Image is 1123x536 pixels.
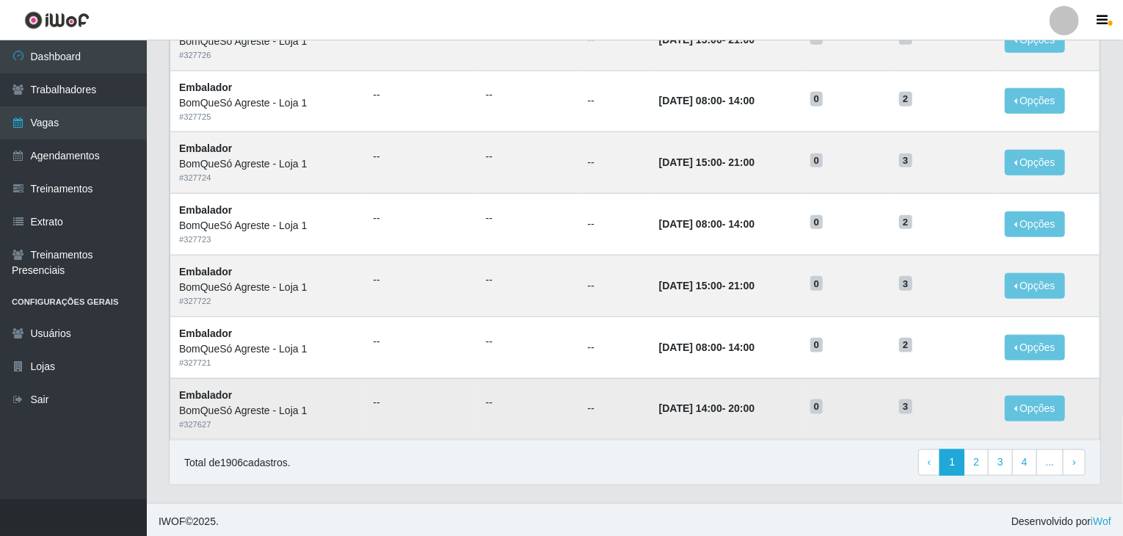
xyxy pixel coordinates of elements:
[810,276,824,291] span: 0
[810,338,824,352] span: 0
[1091,515,1111,527] a: iWof
[579,316,650,378] td: --
[988,449,1013,476] a: 3
[728,34,755,46] time: 21:00
[179,357,355,369] div: # 327721
[179,327,232,339] strong: Embalador
[810,215,824,230] span: 0
[179,95,355,111] div: BomQueSó Agreste - Loja 1
[579,255,650,316] td: --
[179,172,355,184] div: # 327724
[1011,514,1111,529] span: Desenvolvido por
[728,218,755,230] time: 14:00
[918,449,1086,476] nav: pagination
[179,82,232,93] strong: Embalador
[179,280,355,295] div: BomQueSó Agreste - Loja 1
[373,272,468,288] ul: --
[1005,211,1065,237] button: Opções
[159,514,219,529] span: © 2025 .
[159,515,186,527] span: IWOF
[659,402,755,414] strong: -
[179,419,355,431] div: # 327627
[659,34,722,46] time: [DATE] 15:00
[486,211,570,226] ul: --
[179,142,232,154] strong: Embalador
[899,215,912,230] span: 2
[899,399,912,414] span: 3
[1063,449,1086,476] a: Next
[179,389,232,401] strong: Embalador
[810,153,824,168] span: 0
[179,111,355,123] div: # 327725
[179,295,355,308] div: # 327722
[659,34,755,46] strong: -
[659,156,755,168] strong: -
[179,204,232,216] strong: Embalador
[918,449,941,476] a: Previous
[1036,449,1064,476] a: ...
[373,149,468,164] ul: --
[899,338,912,352] span: 2
[659,218,722,230] time: [DATE] 08:00
[373,211,468,226] ul: --
[179,49,355,62] div: # 327726
[179,34,355,49] div: BomQueSó Agreste - Loja 1
[1005,88,1065,114] button: Opções
[899,276,912,291] span: 3
[659,341,722,353] time: [DATE] 08:00
[184,455,291,471] p: Total de 1906 cadastros.
[579,70,650,132] td: --
[659,280,755,291] strong: -
[810,92,824,106] span: 0
[1005,273,1065,299] button: Opções
[728,280,755,291] time: 21:00
[659,280,722,291] time: [DATE] 15:00
[928,456,931,468] span: ‹
[179,266,232,278] strong: Embalador
[659,95,722,106] time: [DATE] 08:00
[373,334,468,350] ul: --
[579,194,650,256] td: --
[810,399,824,414] span: 0
[486,87,570,103] ul: --
[486,395,570,410] ul: --
[1072,456,1076,468] span: ›
[179,403,355,419] div: BomQueSó Agreste - Loja 1
[373,87,468,103] ul: --
[899,153,912,168] span: 3
[659,95,755,106] strong: -
[179,156,355,172] div: BomQueSó Agreste - Loja 1
[899,92,912,106] span: 2
[179,341,355,357] div: BomQueSó Agreste - Loja 1
[486,149,570,164] ul: --
[179,233,355,246] div: # 327723
[728,95,755,106] time: 14:00
[1005,150,1065,175] button: Opções
[486,272,570,288] ul: --
[1005,335,1065,361] button: Opções
[940,449,964,476] a: 1
[659,218,755,230] strong: -
[728,341,755,353] time: 14:00
[659,402,722,414] time: [DATE] 14:00
[179,218,355,233] div: BomQueSó Agreste - Loja 1
[579,378,650,440] td: --
[728,402,755,414] time: 20:00
[659,341,755,353] strong: -
[1012,449,1037,476] a: 4
[24,11,90,29] img: CoreUI Logo
[1005,396,1065,421] button: Opções
[728,156,755,168] time: 21:00
[964,449,989,476] a: 2
[659,156,722,168] time: [DATE] 15:00
[373,395,468,410] ul: --
[486,334,570,350] ul: --
[579,132,650,194] td: --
